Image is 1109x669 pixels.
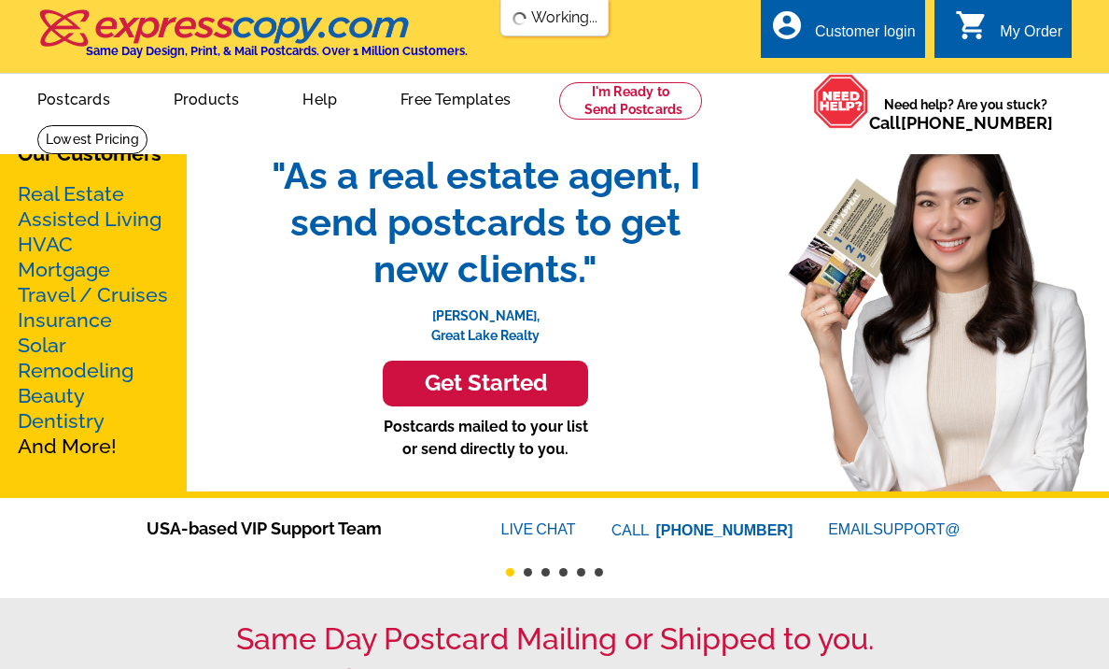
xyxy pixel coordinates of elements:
[252,292,719,346] p: [PERSON_NAME], Great Lake Realty
[86,44,468,58] h4: Same Day Design, Print, & Mail Postcards. Over 1 Million Customers.
[869,113,1053,133] span: Call
[18,207,161,231] a: Assisted Living
[559,568,568,576] button: 4 of 6
[18,334,66,357] a: Solar
[611,520,652,542] font: CALL
[955,8,989,42] i: shopping_cart
[18,308,112,332] a: Insurance
[18,233,73,256] a: HVAC
[595,568,603,576] button: 6 of 6
[406,370,565,397] h3: Get Started
[18,409,105,433] a: Dentistry
[18,181,169,459] p: And More!
[1000,23,1062,50] div: My Order
[18,359,133,382] a: Remodeling
[18,182,124,206] a: Real Estate
[656,522,793,538] a: [PHONE_NUMBER]
[815,23,916,50] div: Customer login
[273,76,367,120] a: Help
[869,95,1062,133] span: Need help? Are you stuck?
[501,519,537,541] font: LIVE
[252,152,719,292] span: "As a real estate agent, I send postcards to get new clients."
[901,113,1053,133] a: [PHONE_NUMBER]
[147,516,445,541] span: USA-based VIP Support Team
[252,361,719,406] a: Get Started
[955,21,1062,44] a: shopping_cart My Order
[501,521,576,537] a: LIVECHAT
[541,568,550,576] button: 3 of 6
[577,568,585,576] button: 5 of 6
[524,568,532,576] button: 2 of 6
[828,521,962,537] a: EMAILSUPPORT@
[770,8,804,42] i: account_circle
[7,76,140,120] a: Postcards
[144,76,270,120] a: Products
[770,21,916,44] a: account_circle Customer login
[18,258,110,281] a: Mortgage
[37,621,1072,657] h1: Same Day Postcard Mailing or Shipped to you.
[371,76,540,120] a: Free Templates
[18,283,168,306] a: Travel / Cruises
[813,74,869,129] img: help
[506,568,514,576] button: 1 of 6
[252,416,719,461] p: Postcards mailed to your list or send directly to you.
[512,11,527,26] img: loading...
[18,384,85,407] a: Beauty
[873,519,962,541] font: SUPPORT@
[37,22,468,58] a: Same Day Design, Print, & Mail Postcards. Over 1 Million Customers.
